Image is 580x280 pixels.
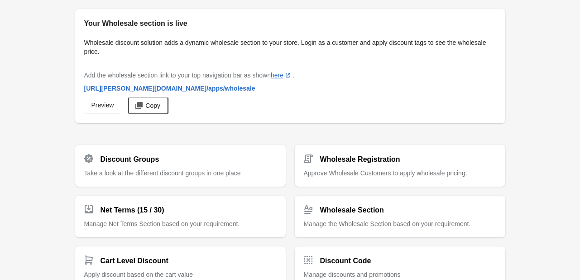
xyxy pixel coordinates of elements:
h2: Your Wholesale section is live [84,18,496,29]
a: here(opens a new window) [271,72,292,79]
span: Manage discounts and promotions [304,271,401,278]
h2: Discount Code [320,256,371,266]
span: Wholesale discount solution adds a dynamic wholesale section to your store. Login as a customer a... [84,39,486,55]
span: Copy [145,102,160,109]
span: Approve Wholesale Customers to apply wholesale pricing. [304,169,467,177]
button: Copy [128,97,168,114]
h2: Cart Level Discount [101,256,168,266]
span: Manage the Wholesale Section based on your requirement. [304,220,471,227]
span: Add the wholesale section link to your top navigation bar as shown . [84,72,294,79]
h2: Wholesale Section [320,205,384,216]
span: Preview [91,101,114,109]
span: Apply discount based on the cart value [84,271,193,278]
h2: Net Terms (15 / 30) [101,205,164,216]
h2: Discount Groups [101,154,159,165]
span: Take a look at the different discount groups in one place [84,169,241,177]
span: Manage Net Terms Section based on your requirement. [84,220,240,227]
a: [URL][PERSON_NAME][DOMAIN_NAME]/apps/wholesale [81,80,259,97]
h2: Wholesale Registration [320,154,400,165]
span: [URL][PERSON_NAME][DOMAIN_NAME] /apps/wholesale [84,85,255,92]
a: Preview [84,97,121,113]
